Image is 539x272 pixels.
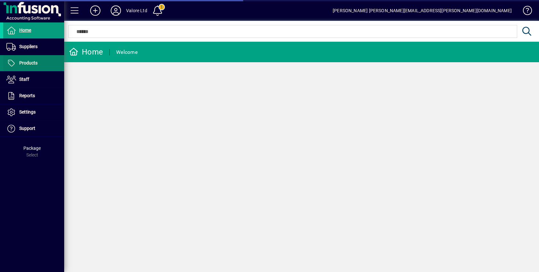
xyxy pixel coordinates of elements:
span: Settings [19,109,36,115]
a: Support [3,121,64,137]
span: Suppliers [19,44,38,49]
a: Reports [3,88,64,104]
a: Knowledge Base [518,1,531,22]
div: Valore Ltd [126,5,147,16]
a: Suppliers [3,39,64,55]
span: Reports [19,93,35,98]
span: Home [19,28,31,33]
span: Support [19,126,35,131]
a: Products [3,55,64,71]
div: Welcome [116,47,138,57]
a: Settings [3,104,64,120]
a: Staff [3,72,64,88]
span: Package [23,146,41,151]
span: Staff [19,77,29,82]
div: [PERSON_NAME] [PERSON_NAME][EMAIL_ADDRESS][PERSON_NAME][DOMAIN_NAME] [333,5,512,16]
span: Products [19,60,38,65]
button: Profile [106,5,126,16]
div: Home [69,47,103,57]
button: Add [85,5,106,16]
